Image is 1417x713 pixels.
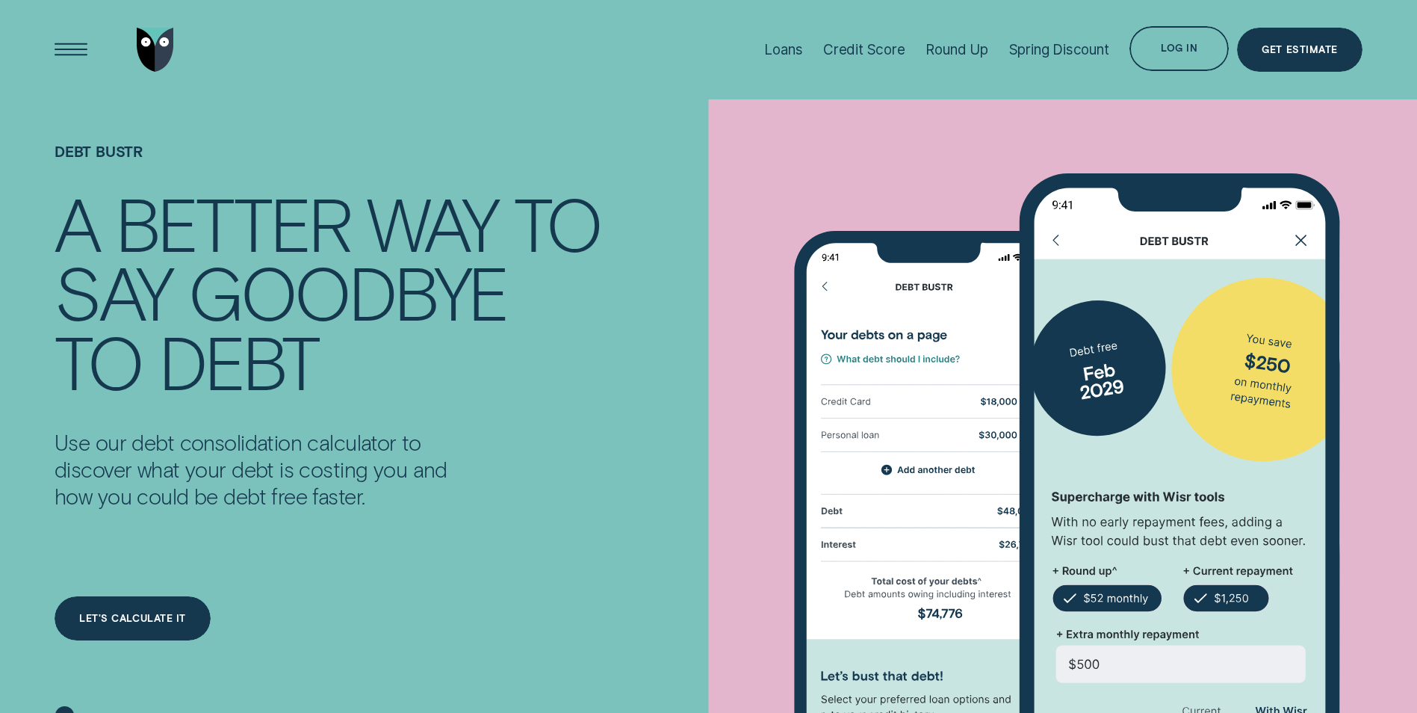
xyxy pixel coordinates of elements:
div: Credit Score [823,41,905,58]
div: TO [55,327,141,396]
div: DEBT [158,327,318,396]
div: Spring Discount [1009,41,1109,58]
div: SAY [55,257,172,327]
h4: A BETTER WAY TO SAY GOODBYE TO DEBT [55,188,601,396]
div: BETTER [115,188,350,258]
div: Loans [764,41,802,58]
div: GOODBYE [188,257,507,327]
h1: DEBT BUSTR [55,143,601,188]
a: LET'S CALCULATE IT [55,596,211,641]
div: Round Up [925,41,988,58]
p: Use our debt consolidation calculator to discover what your debt is costing you and how you could... [55,429,484,510]
div: TO [514,188,601,258]
button: Log in [1129,26,1229,71]
img: Wisr [137,28,174,72]
div: A [55,188,99,258]
button: Open Menu [49,28,93,72]
div: WAY [367,188,497,258]
a: Get Estimate [1237,28,1362,72]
